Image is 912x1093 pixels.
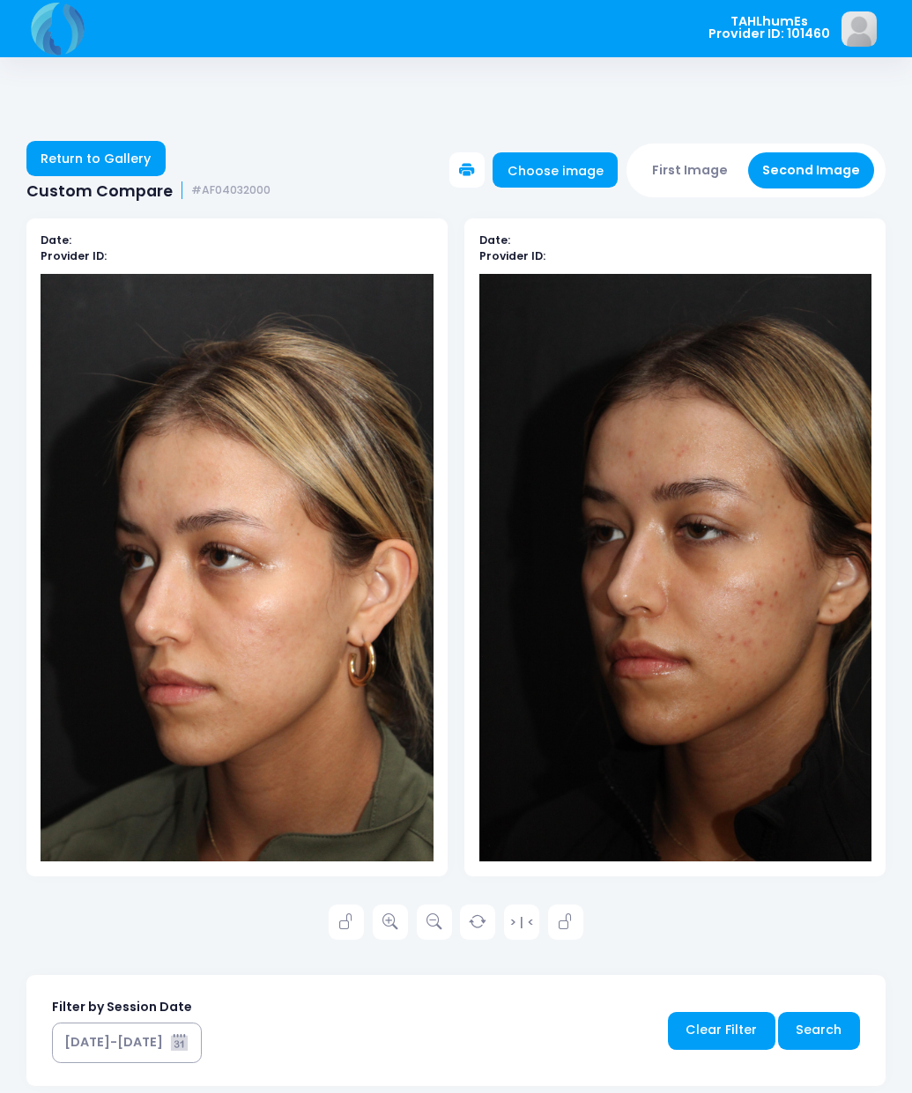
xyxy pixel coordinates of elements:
[64,1033,163,1052] div: [DATE]-[DATE]
[41,248,107,263] b: Provider ID:
[778,1012,860,1050] a: Search
[748,152,875,188] button: Second Image
[479,233,510,247] b: Date:
[26,141,166,176] a: Return to Gallery
[493,152,618,188] a: Choose image
[708,15,830,41] span: TAHLhumEs Provider ID: 101460
[638,152,743,188] button: First Image
[52,998,192,1016] label: Filter by Session Date
[842,11,877,47] img: image
[668,1012,775,1050] a: Clear Filter
[41,233,71,247] b: Date:
[479,248,545,263] b: Provider ID:
[41,274,433,862] img: compare-img1
[26,181,173,200] span: Custom Compare
[479,274,871,862] img: compare-img2
[191,184,271,197] small: #AF04032000
[504,905,539,940] a: > | <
